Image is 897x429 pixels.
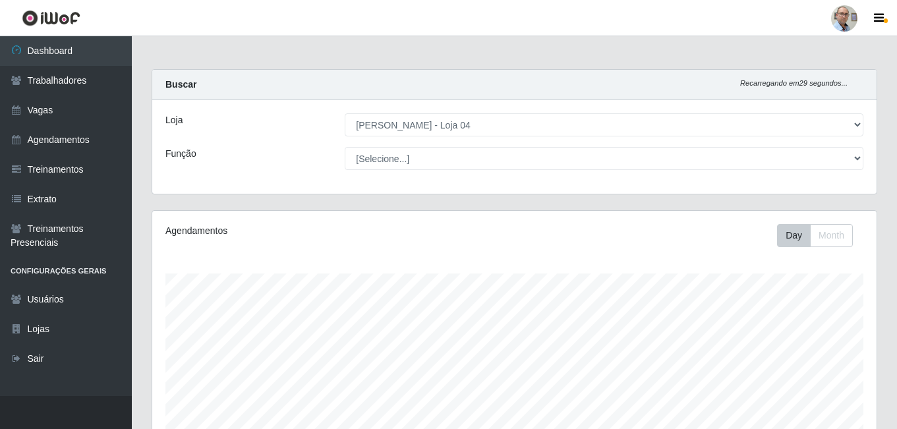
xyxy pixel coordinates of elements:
[810,224,853,247] button: Month
[165,224,445,238] div: Agendamentos
[165,147,196,161] label: Função
[777,224,811,247] button: Day
[165,79,196,90] strong: Buscar
[740,79,848,87] i: Recarregando em 29 segundos...
[777,224,853,247] div: First group
[777,224,863,247] div: Toolbar with button groups
[165,113,183,127] label: Loja
[22,10,80,26] img: CoreUI Logo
